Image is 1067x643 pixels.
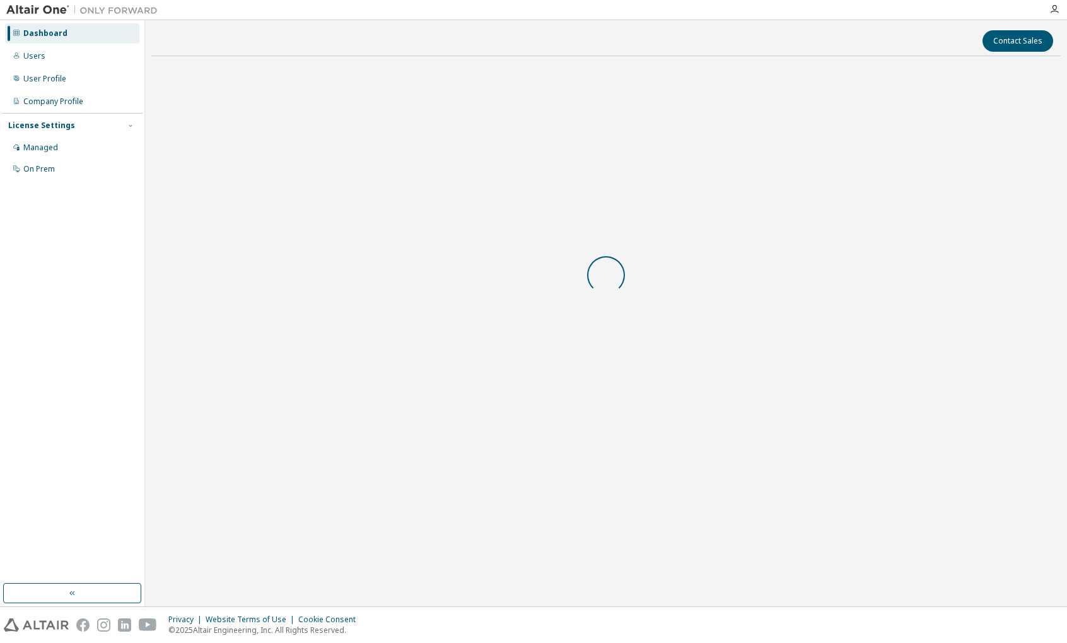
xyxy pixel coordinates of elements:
[23,28,67,38] div: Dashboard
[23,164,55,174] div: On Prem
[8,121,75,131] div: License Settings
[23,97,83,107] div: Company Profile
[23,143,58,153] div: Managed
[298,615,363,625] div: Cookie Consent
[76,618,90,632] img: facebook.svg
[97,618,110,632] img: instagram.svg
[118,618,131,632] img: linkedin.svg
[23,51,45,61] div: Users
[982,30,1053,52] button: Contact Sales
[139,618,157,632] img: youtube.svg
[6,4,164,16] img: Altair One
[23,74,66,84] div: User Profile
[168,615,206,625] div: Privacy
[4,618,69,632] img: altair_logo.svg
[206,615,298,625] div: Website Terms of Use
[168,625,363,635] p: © 2025 Altair Engineering, Inc. All Rights Reserved.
